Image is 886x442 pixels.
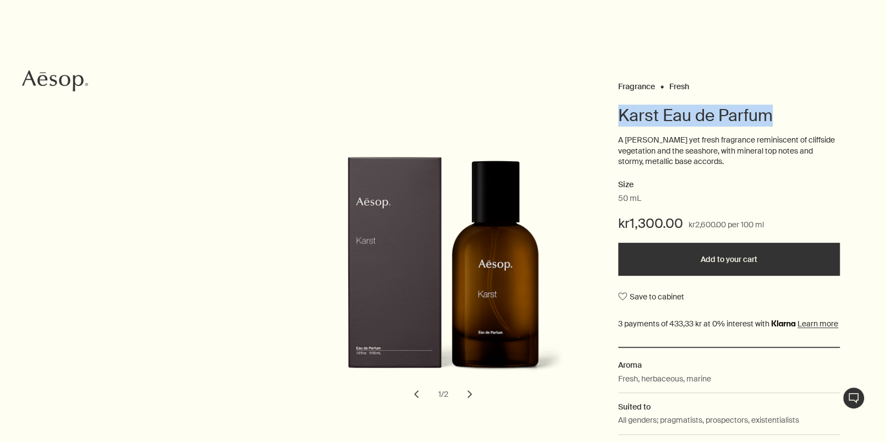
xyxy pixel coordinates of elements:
[618,287,684,307] button: Save to cabinet
[618,243,840,276] button: Add to your cart - kr1,300.00
[843,387,865,409] button: Live Assistance
[458,382,482,406] button: next slide
[22,70,88,92] svg: Aesop
[618,193,641,204] span: 50 mL
[295,156,591,406] div: Karst Eau de Parfum
[618,178,840,192] h2: Size
[326,156,568,392] img: Back of Aesop Fragrance Karst Eau de Parfum outer carton.
[618,135,840,167] p: A [PERSON_NAME] yet fresh fragrance reminiscent of cliffside vegetation and the seashore, with mi...
[618,215,683,232] span: kr1,300.00
[618,81,655,86] a: Fragrance
[404,382,428,406] button: previous slide
[618,401,840,413] h2: Suited to
[618,414,799,426] p: All genders; pragmatists, prospectors, existentialists
[669,81,689,86] a: Fresh
[618,359,840,371] h2: Aroma
[19,67,91,97] a: Aesop
[618,105,840,127] h1: Karst Eau de Parfum
[618,373,711,385] p: Fresh, herbaceous, marine
[689,219,764,232] span: kr2,600.00 per 100 ml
